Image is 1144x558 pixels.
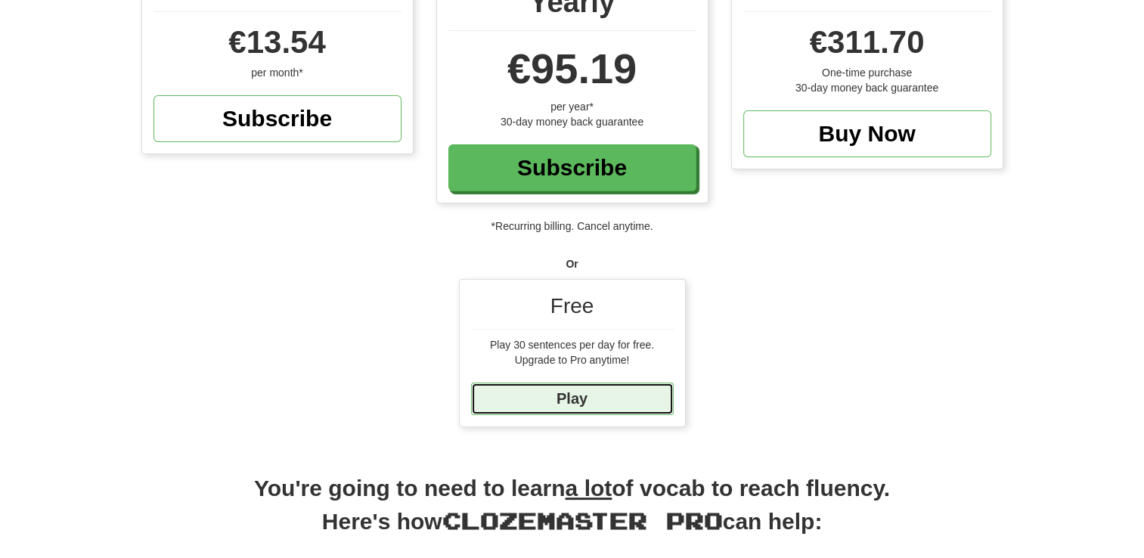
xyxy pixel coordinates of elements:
a: Play [471,383,674,415]
a: Subscribe [153,95,401,142]
span: €95.19 [507,45,637,92]
div: per year* [448,99,696,114]
div: 30-day money back guarantee [448,114,696,129]
div: One-time purchase [743,65,991,80]
div: Upgrade to Pro anytime! [471,352,674,367]
h2: You're going to need to learn of vocab to reach fluency. Here's how can help: [141,473,1003,554]
div: per month* [153,65,401,80]
div: Free [471,291,674,330]
a: Subscribe [448,144,696,191]
strong: Or [566,258,578,270]
u: a lot [566,476,612,501]
span: €13.54 [228,24,325,60]
span: €311.70 [810,24,925,60]
div: 30-day money back guarantee [743,80,991,95]
a: Buy Now [743,110,991,157]
span: Clozemaster Pro [442,507,723,534]
div: Play 30 sentences per day for free. [471,337,674,352]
